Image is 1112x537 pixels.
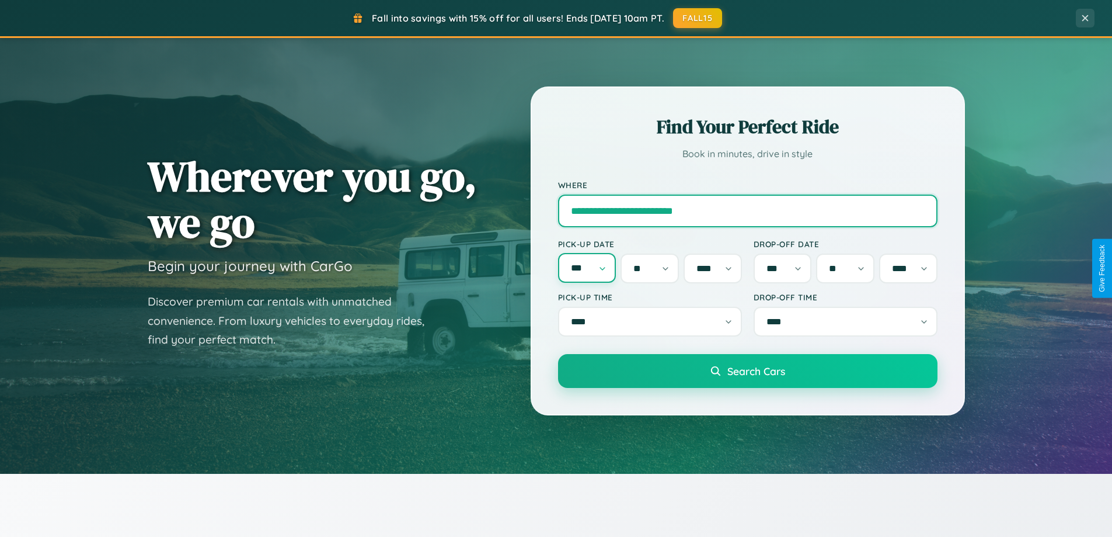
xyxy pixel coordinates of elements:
[673,8,722,28] button: FALL15
[558,292,742,302] label: Pick-up Time
[372,12,664,24] span: Fall into savings with 15% off for all users! Ends [DATE] 10am PT.
[558,180,937,190] label: Where
[754,239,937,249] label: Drop-off Date
[727,365,785,377] span: Search Cars
[558,114,937,140] h2: Find Your Perfect Ride
[754,292,937,302] label: Drop-off Time
[558,145,937,162] p: Book in minutes, drive in style
[148,292,440,349] p: Discover premium car rentals with unmatched convenience. From luxury vehicles to everyday rides, ...
[558,354,937,388] button: Search Cars
[1098,245,1106,292] div: Give Feedback
[148,257,353,275] h3: Begin your journey with CarGo
[558,239,742,249] label: Pick-up Date
[148,153,477,245] h1: Wherever you go, we go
